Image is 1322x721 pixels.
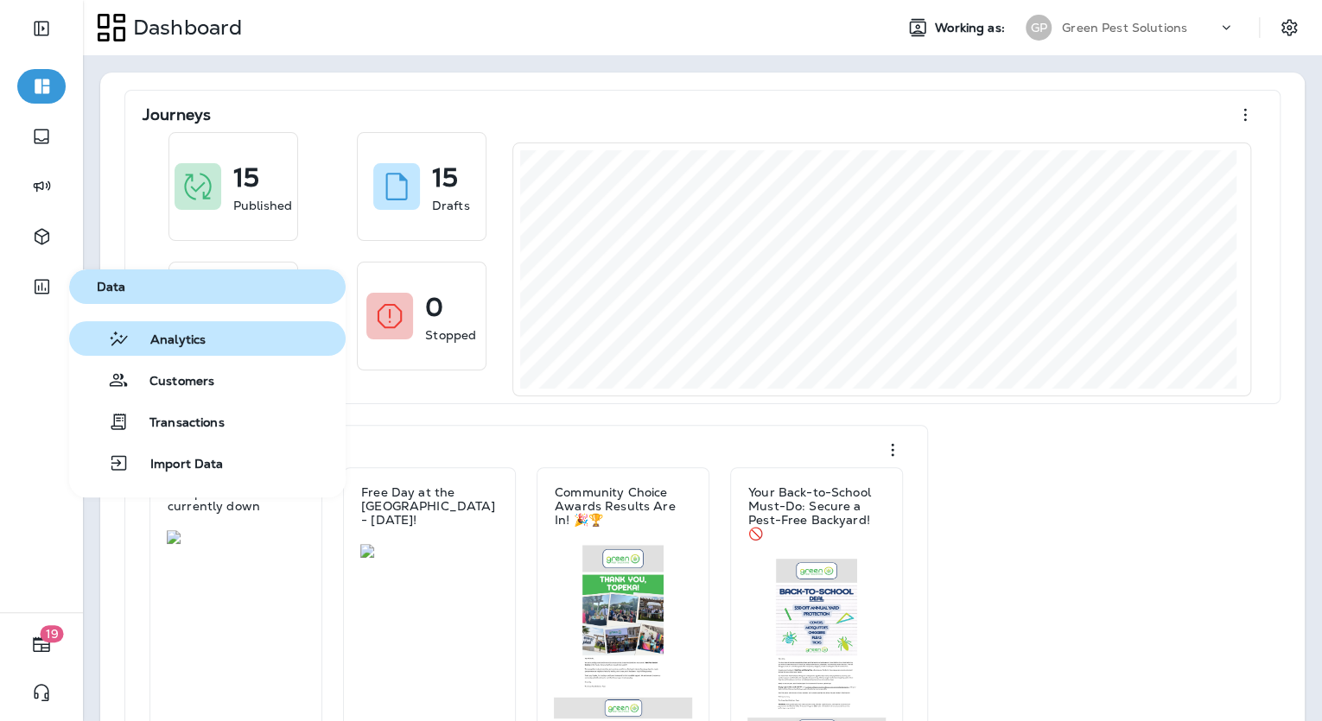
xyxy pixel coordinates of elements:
p: Community Choice Awards Results Are In! 🎉🏆 [555,485,691,527]
p: Stopped [425,326,476,344]
button: Data [69,269,346,304]
button: Customers [69,363,346,397]
p: Free Day at the [GEOGRAPHIC_DATA] - [DATE]! [361,485,498,527]
p: Green Pest Solutions [1062,21,1187,35]
button: Settings [1274,12,1305,43]
span: Import Data [130,457,224,473]
span: Customers [129,374,214,390]
img: 4f07d417-69e9-428a-a07c-e2b9264930b1.jpg [167,530,305,544]
p: Our phone lines are currently down [168,485,304,513]
span: Analytics [130,332,206,349]
p: 15 [233,169,259,187]
button: Transactions [69,404,346,439]
button: Expand Sidebar [17,11,66,46]
button: Analytics [69,321,346,356]
p: Your Back-to-School Must-Do: Secure a Pest-Free Backyard! 🚫 [748,485,885,541]
p: Published [233,197,292,214]
span: Transactions [129,415,225,432]
button: Import Data [69,446,346,480]
p: Journeys [143,106,211,123]
span: 19 [41,625,64,642]
span: Working as: [935,21,1008,35]
div: GP [1026,15,1052,41]
p: 0 [425,299,443,316]
p: Drafts [432,197,470,214]
img: ed40e591-a12c-4ee9-9d48-63eeba9820ea.jpg [360,544,499,558]
p: 15 [432,169,458,187]
p: Dashboard [126,15,242,41]
span: Data [76,280,339,294]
